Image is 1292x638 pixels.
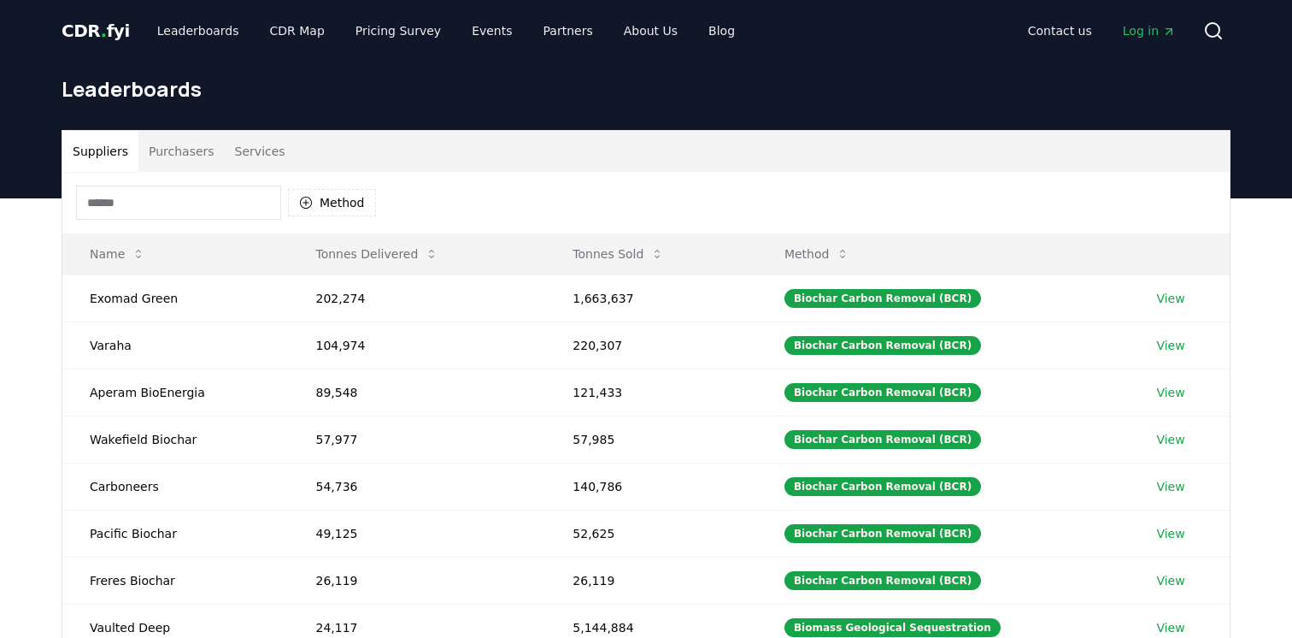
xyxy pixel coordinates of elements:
td: 57,985 [545,416,757,463]
td: 1,663,637 [545,275,757,322]
button: Method [771,237,864,271]
a: View [1156,337,1184,354]
a: View [1156,384,1184,401]
td: 26,119 [545,557,757,604]
a: Pricing Survey [342,15,455,46]
a: View [1156,619,1184,636]
nav: Main [144,15,749,46]
td: Pacific Biochar [62,510,288,557]
td: Varaha [62,322,288,369]
td: 26,119 [288,557,545,604]
td: Freres Biochar [62,557,288,604]
span: Log in [1123,22,1176,39]
div: Biochar Carbon Removal (BCR) [784,571,981,590]
div: Biochar Carbon Removal (BCR) [784,383,981,402]
div: Biochar Carbon Removal (BCR) [784,524,981,543]
a: Blog [695,15,749,46]
td: 202,274 [288,275,545,322]
a: About Us [610,15,691,46]
td: 104,974 [288,322,545,369]
a: CDR Map [256,15,338,46]
button: Services [225,131,296,172]
td: 121,433 [545,369,757,416]
a: View [1156,290,1184,307]
a: Leaderboards [144,15,253,46]
td: Carboneers [62,463,288,510]
span: . [101,21,107,41]
td: 54,736 [288,463,545,510]
td: 140,786 [545,463,757,510]
a: View [1156,478,1184,495]
button: Suppliers [62,131,138,172]
a: Partners [530,15,607,46]
span: CDR fyi [62,21,130,41]
button: Purchasers [138,131,225,172]
td: Exomad Green [62,275,288,322]
td: Aperam BioEnergia [62,369,288,416]
a: CDR.fyi [62,19,130,43]
button: Name [76,237,159,271]
td: 49,125 [288,510,545,557]
div: Biochar Carbon Removal (BCR) [784,336,981,355]
button: Tonnes Delivered [302,237,452,271]
td: 89,548 [288,369,545,416]
a: Events [458,15,526,46]
div: Biochar Carbon Removal (BCR) [784,289,981,308]
button: Tonnes Sold [559,237,678,271]
a: View [1156,572,1184,589]
div: Biochar Carbon Removal (BCR) [784,477,981,496]
nav: Main [1014,15,1189,46]
td: 220,307 [545,322,757,369]
a: View [1156,525,1184,542]
a: View [1156,431,1184,448]
a: Contact us [1014,15,1106,46]
td: 57,977 [288,416,545,463]
button: Method [288,189,376,216]
a: Log in [1109,15,1189,46]
div: Biochar Carbon Removal (BCR) [784,430,981,449]
h1: Leaderboards [62,75,1230,103]
div: Biomass Geological Sequestration [784,618,1001,637]
td: Wakefield Biochar [62,416,288,463]
td: 52,625 [545,510,757,557]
